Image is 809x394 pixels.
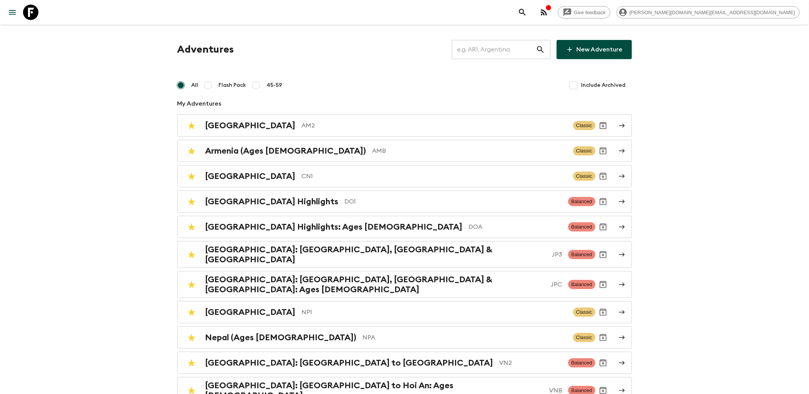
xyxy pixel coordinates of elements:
[617,6,800,18] div: [PERSON_NAME][DOMAIN_NAME][EMAIL_ADDRESS][DOMAIN_NAME]
[177,216,632,238] a: [GEOGRAPHIC_DATA] Highlights: Ages [DEMOGRAPHIC_DATA]DOABalancedArchive
[177,326,632,349] a: Nepal (Ages [DEMOGRAPHIC_DATA])NPAClassicArchive
[573,172,596,181] span: Classic
[596,305,611,320] button: Archive
[345,197,562,206] p: DO1
[568,222,595,232] span: Balanced
[469,222,562,232] p: DOA
[500,358,562,368] p: VN2
[570,10,610,15] span: Give feedback
[557,40,632,59] a: New Adventure
[177,190,632,213] a: [GEOGRAPHIC_DATA] HighlightsDO1BalancedArchive
[551,280,562,289] p: JPC
[568,280,595,289] span: Balanced
[205,121,296,131] h2: [GEOGRAPHIC_DATA]
[552,250,562,259] p: JP3
[596,330,611,345] button: Archive
[302,308,567,317] p: NP1
[205,171,296,181] h2: [GEOGRAPHIC_DATA]
[568,250,595,259] span: Balanced
[302,172,567,181] p: CN1
[5,5,20,20] button: menu
[558,6,610,18] a: Give feedback
[568,197,595,206] span: Balanced
[573,308,596,317] span: Classic
[568,358,595,368] span: Balanced
[177,165,632,187] a: [GEOGRAPHIC_DATA]CN1ClassicArchive
[363,333,567,342] p: NPA
[205,358,493,368] h2: [GEOGRAPHIC_DATA]: [GEOGRAPHIC_DATA] to [GEOGRAPHIC_DATA]
[205,333,357,343] h2: Nepal (Ages [DEMOGRAPHIC_DATA])
[205,197,339,207] h2: [GEOGRAPHIC_DATA] Highlights
[372,146,567,156] p: AMB
[625,10,799,15] span: [PERSON_NAME][DOMAIN_NAME][EMAIL_ADDRESS][DOMAIN_NAME]
[596,277,611,292] button: Archive
[177,271,632,298] a: [GEOGRAPHIC_DATA]: [GEOGRAPHIC_DATA], [GEOGRAPHIC_DATA] & [GEOGRAPHIC_DATA]: Ages [DEMOGRAPHIC_DA...
[596,194,611,209] button: Archive
[596,143,611,159] button: Archive
[177,301,632,323] a: [GEOGRAPHIC_DATA]NP1ClassicArchive
[177,42,234,57] h1: Adventures
[177,241,632,268] a: [GEOGRAPHIC_DATA]: [GEOGRAPHIC_DATA], [GEOGRAPHIC_DATA] & [GEOGRAPHIC_DATA]JP3BalancedArchive
[581,81,626,89] span: Include Archived
[515,5,530,20] button: search adventures
[205,275,545,295] h2: [GEOGRAPHIC_DATA]: [GEOGRAPHIC_DATA], [GEOGRAPHIC_DATA] & [GEOGRAPHIC_DATA]: Ages [DEMOGRAPHIC_DATA]
[573,121,596,130] span: Classic
[573,333,596,342] span: Classic
[219,81,247,89] span: Flash Pack
[205,146,366,156] h2: Armenia (Ages [DEMOGRAPHIC_DATA])
[596,219,611,235] button: Archive
[596,247,611,262] button: Archive
[177,140,632,162] a: Armenia (Ages [DEMOGRAPHIC_DATA])AMBClassicArchive
[596,355,611,371] button: Archive
[177,99,632,108] p: My Adventures
[267,81,283,89] span: 45-59
[192,81,199,89] span: All
[205,245,546,265] h2: [GEOGRAPHIC_DATA]: [GEOGRAPHIC_DATA], [GEOGRAPHIC_DATA] & [GEOGRAPHIC_DATA]
[177,114,632,137] a: [GEOGRAPHIC_DATA]AM2ClassicArchive
[205,307,296,317] h2: [GEOGRAPHIC_DATA]
[596,169,611,184] button: Archive
[302,121,567,130] p: AM2
[177,352,632,374] a: [GEOGRAPHIC_DATA]: [GEOGRAPHIC_DATA] to [GEOGRAPHIC_DATA]VN2BalancedArchive
[452,39,536,60] input: e.g. AR1, Argentina
[573,146,596,156] span: Classic
[596,118,611,133] button: Archive
[205,222,463,232] h2: [GEOGRAPHIC_DATA] Highlights: Ages [DEMOGRAPHIC_DATA]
